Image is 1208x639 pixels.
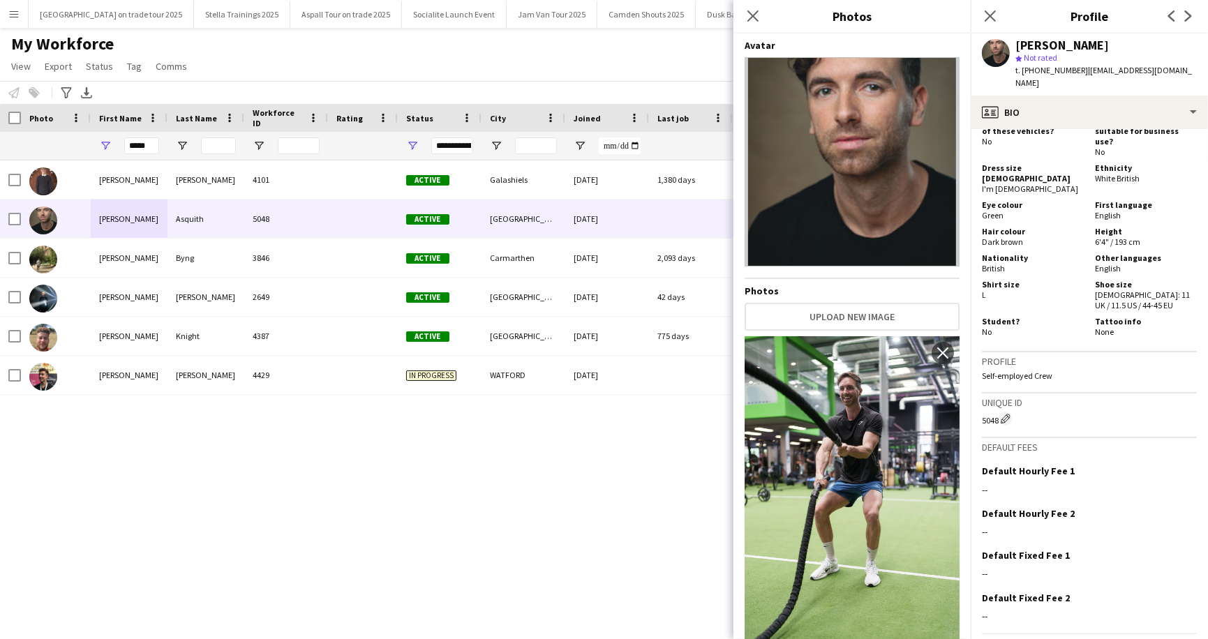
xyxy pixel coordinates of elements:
button: Dusk Battersea [696,1,773,28]
a: Status [80,57,119,75]
div: [PERSON_NAME] [167,356,244,394]
span: Workforce ID [253,107,303,128]
span: Not rated [1024,52,1057,63]
div: -- [982,525,1197,538]
span: No [982,136,992,146]
button: Open Filter Menu [574,140,586,152]
h5: Do you have car insurance suitable for business use? [1095,115,1197,146]
h4: Photos [745,285,960,297]
h5: Shirt size [982,279,1084,290]
span: None [1095,326,1114,337]
h3: Profile [971,7,1208,25]
span: No [1095,146,1105,157]
div: Galashiels [482,160,565,199]
a: Export [39,57,77,75]
h3: Unique ID [982,396,1197,409]
img: Lewis Byng [29,246,57,273]
h5: Shoe size [1095,279,1197,290]
button: Open Filter Menu [99,140,112,152]
button: Open Filter Menu [490,140,502,152]
img: Lewis Jones [29,285,57,313]
span: L [982,290,986,300]
div: Asquith [167,200,244,238]
div: [DATE] [565,317,649,355]
span: t. [PHONE_NUMBER] [1015,65,1088,75]
div: 3846 [244,239,328,277]
span: Dark brown [982,236,1023,247]
span: English [1095,210,1121,220]
div: WATFORD [482,356,565,394]
button: [GEOGRAPHIC_DATA] on trade tour 2025 [29,1,194,28]
button: Open Filter Menu [406,140,419,152]
button: Jam Van Tour 2025 [507,1,597,28]
input: City Filter Input [515,137,557,154]
div: [PERSON_NAME] [91,356,167,394]
button: Upload new image [745,303,960,331]
a: View [6,57,36,75]
a: Tag [121,57,147,75]
div: 0 [733,239,823,277]
div: 0 [733,356,823,394]
h3: Default fees [982,441,1197,453]
div: 0 [733,200,823,238]
div: [DATE] [565,239,649,277]
div: 1,380 days [649,160,733,199]
div: Carmarthen [482,239,565,277]
div: [GEOGRAPHIC_DATA] [482,200,565,238]
div: [DATE] [565,356,649,394]
div: Bio [971,96,1208,129]
span: Rating [336,113,363,123]
div: 0 [733,317,823,355]
img: Lewis Allan [29,167,57,195]
button: Aspall Tour on trade 2025 [290,1,402,28]
span: Joined [574,113,601,123]
span: City [490,113,506,123]
div: [GEOGRAPHIC_DATA] [482,317,565,355]
span: British [982,263,1005,273]
h4: Avatar [745,39,960,52]
span: Active [406,292,449,303]
div: [GEOGRAPHIC_DATA] [482,278,565,316]
span: I'm [DEMOGRAPHIC_DATA] [982,183,1078,194]
h5: Tattoo info [1095,316,1197,326]
div: 42 days [649,278,733,316]
span: Last Name [176,113,217,123]
span: Comms [156,60,187,73]
app-action-btn: Export XLSX [78,84,95,101]
p: Self-employed Crew [982,370,1197,381]
h5: Hair colour [982,226,1084,236]
button: Socialite Launch Event [402,1,507,28]
img: Crew avatar [745,57,960,266]
span: View [11,60,31,73]
span: Green [982,210,1004,220]
div: [PERSON_NAME] [91,278,167,316]
div: [PERSON_NAME] [167,160,244,199]
div: [PERSON_NAME] [91,317,167,355]
h3: Default Hourly Fee 1 [982,465,1075,477]
h5: Other languages [1095,253,1197,263]
h5: First language [1095,200,1197,210]
button: Camden Shouts 2025 [597,1,696,28]
div: [DATE] [565,278,649,316]
div: 2649 [244,278,328,316]
div: 2 [733,278,823,316]
span: Photo [29,113,53,123]
h3: Default Fixed Fee 2 [982,592,1070,604]
button: Stella Trainings 2025 [194,1,290,28]
img: Lewis Knight [29,324,57,352]
div: [PERSON_NAME] [1015,39,1109,52]
input: First Name Filter Input [124,137,159,154]
div: 0 [733,160,823,199]
span: [DEMOGRAPHIC_DATA]: 11 UK / 11.5 US / 44-45 EU [1095,290,1190,310]
input: Joined Filter Input [599,137,641,154]
h3: Default Fixed Fee 1 [982,549,1070,562]
span: In progress [406,370,456,381]
div: -- [982,567,1197,580]
div: 5048 [982,412,1197,426]
h5: Dress size [DEMOGRAPHIC_DATA] [982,163,1084,183]
div: 4101 [244,160,328,199]
div: [DATE] [565,200,649,238]
a: Comms [150,57,193,75]
span: Last job [657,113,689,123]
span: My Workforce [11,33,114,54]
